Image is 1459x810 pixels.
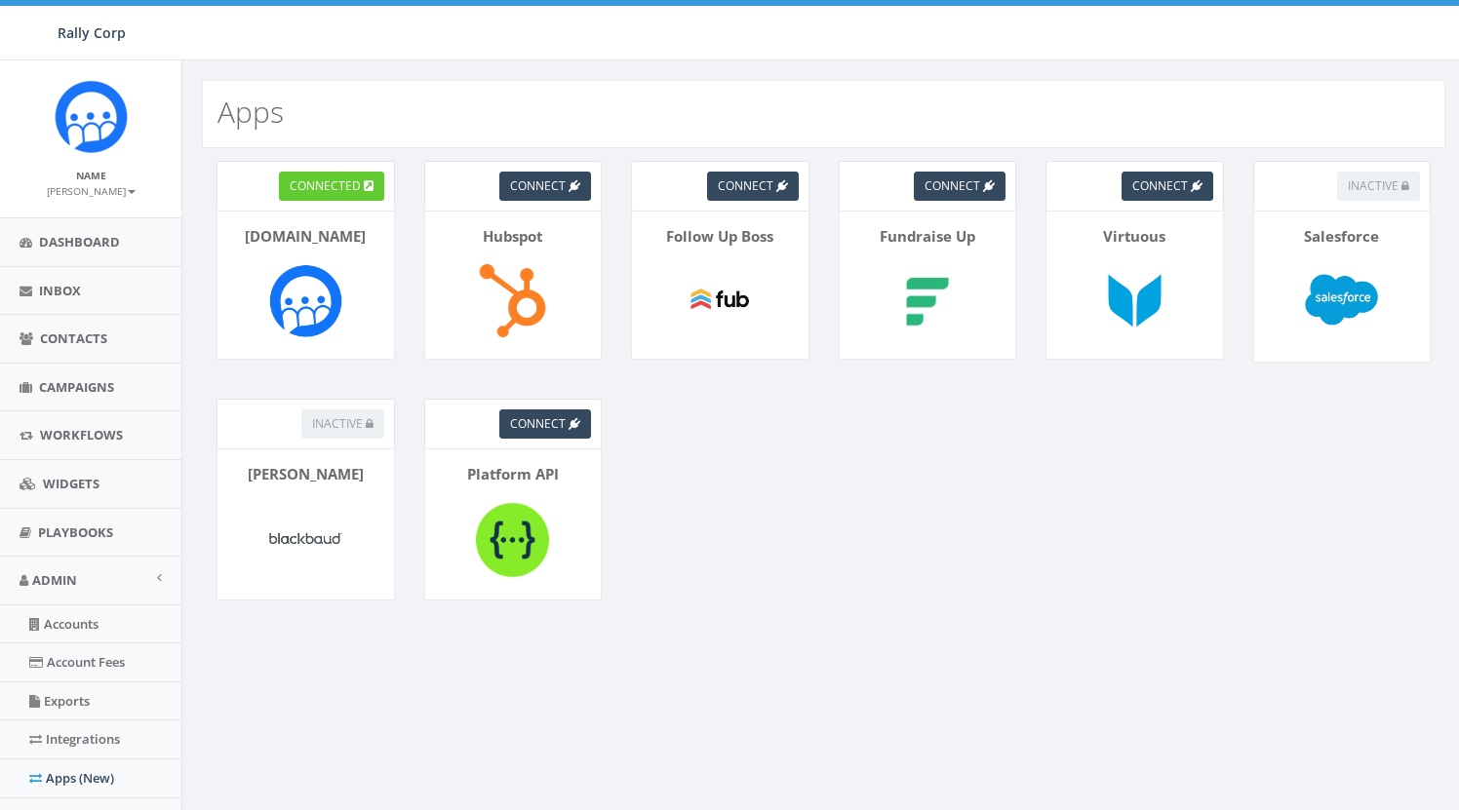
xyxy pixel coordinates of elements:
[47,181,136,199] a: [PERSON_NAME]
[55,80,128,153] img: Icon_1.png
[290,177,361,194] span: connected
[469,495,557,586] img: Platform API-logo
[1337,172,1420,201] button: inactive
[499,409,591,439] a: connect
[47,184,136,198] small: [PERSON_NAME]
[40,426,123,444] span: Workflows
[1298,256,1386,346] img: Salesforce-logo
[232,226,379,247] p: [DOMAIN_NAME]
[76,169,106,182] small: Name
[39,233,120,251] span: Dashboard
[1090,256,1178,344] img: Virtuous-logo
[440,226,587,247] p: Hubspot
[261,256,349,344] img: Rally.so-logo
[718,177,773,194] span: connect
[301,409,384,439] button: inactive
[1269,226,1416,247] p: Salesforce
[469,256,557,344] img: Hubspot-logo
[884,256,971,344] img: Fundraise Up-logo
[32,571,77,589] span: Admin
[232,464,379,484] p: [PERSON_NAME]
[40,329,107,347] span: Contacts
[58,23,126,42] span: Rally Corp
[1122,172,1213,201] a: connect
[925,177,980,194] span: connect
[261,495,349,585] img: Blackbaud-logo
[510,415,566,432] span: connect
[39,378,114,396] span: Campaigns
[312,415,363,432] span: inactive
[1132,177,1188,194] span: connect
[854,226,1002,247] p: Fundraise Up
[676,256,764,344] img: Follow Up Boss-logo
[38,523,113,541] span: Playbooks
[1348,177,1399,194] span: inactive
[914,172,1006,201] a: connect
[279,172,384,201] a: connected
[1061,226,1208,247] p: Virtuous
[707,172,799,201] a: connect
[39,282,81,299] span: Inbox
[43,475,99,492] span: Widgets
[647,226,794,247] p: Follow Up Boss
[510,177,566,194] span: connect
[499,172,591,201] a: connect
[217,96,284,128] h2: Apps
[440,464,587,484] p: Platform API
